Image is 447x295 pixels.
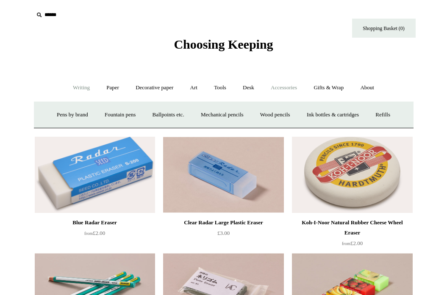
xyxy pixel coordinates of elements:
a: Decorative paper [128,77,181,99]
a: Fountain pens [97,104,143,126]
a: Mechanical pencils [193,104,251,126]
a: Clear Radar Large Plastic Eraser Clear Radar Large Plastic Eraser [163,137,283,213]
a: Paper [99,77,127,99]
span: Choosing Keeping [174,37,273,51]
div: Blue Radar Eraser [37,218,153,228]
img: Clear Radar Large Plastic Eraser [163,137,283,213]
div: Clear Radar Large Plastic Eraser [165,218,281,228]
span: from [84,231,93,236]
img: Koh-I-Noor Natural Rubber Cheese Wheel Eraser [292,137,412,213]
a: About [353,77,382,99]
span: £3.00 [217,230,230,236]
a: Shopping Basket (0) [352,19,416,38]
a: Choosing Keeping [174,44,273,50]
span: £2.00 [84,230,105,236]
a: Wood pencils [253,104,298,126]
a: Desk [235,77,262,99]
a: Gifts & Wrap [306,77,351,99]
a: Writing [65,77,97,99]
a: Pens by brand [49,104,96,126]
a: Blue Radar Eraser from£2.00 [35,218,155,252]
span: from [342,241,350,246]
a: Ink bottles & cartridges [299,104,366,126]
span: £2.00 [342,240,363,246]
a: Koh-I-Noor Natural Rubber Cheese Wheel Eraser from£2.00 [292,218,412,252]
a: Art [183,77,205,99]
a: Accessories [263,77,305,99]
a: Koh-I-Noor Natural Rubber Cheese Wheel Eraser Koh-I-Noor Natural Rubber Cheese Wheel Eraser [292,137,412,213]
a: Tools [206,77,234,99]
a: Refills [368,104,398,126]
a: Blue Radar Eraser Blue Radar Eraser [35,137,155,213]
div: Koh-I-Noor Natural Rubber Cheese Wheel Eraser [294,218,410,238]
a: Clear Radar Large Plastic Eraser £3.00 [163,218,283,252]
img: Blue Radar Eraser [35,137,155,213]
a: Ballpoints etc. [145,104,192,126]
